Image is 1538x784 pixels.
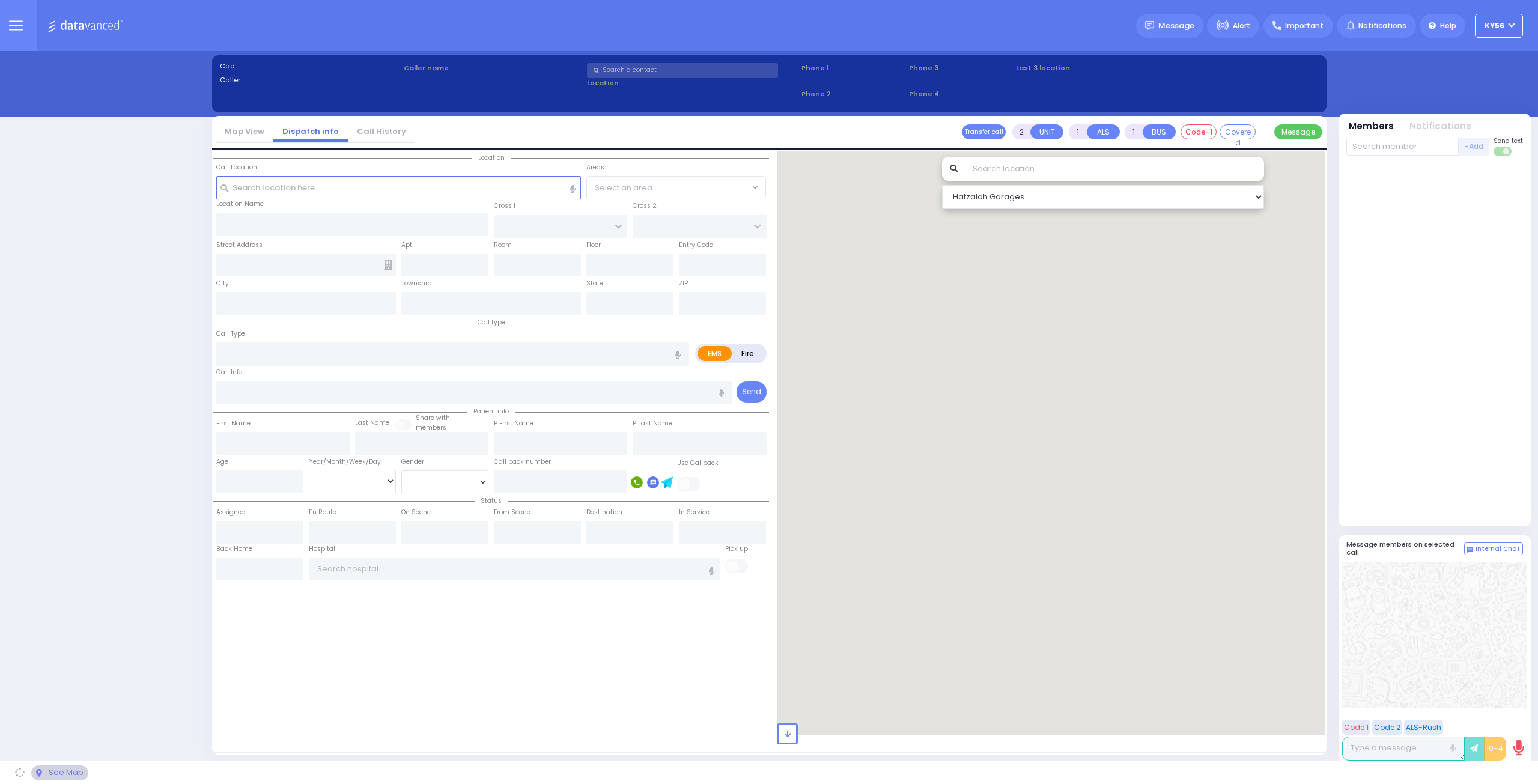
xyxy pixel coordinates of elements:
[309,508,336,517] label: En Route
[677,458,719,468] label: Use Callback
[216,368,242,377] label: Call Info
[731,346,765,361] label: Fire
[401,240,412,250] label: Apt
[909,89,1012,99] span: Phone 4
[216,457,228,467] label: Age
[47,18,127,33] img: Logo
[1143,124,1176,139] button: BUS
[633,419,672,428] label: P Last Name
[633,201,657,211] label: Cross 2
[1464,542,1523,556] button: Internal Chat
[309,558,720,580] input: Search hospital
[467,407,515,416] span: Patient info
[494,508,530,517] label: From Scene
[586,279,603,288] label: State
[309,457,396,467] div: Year/Month/Week/Day
[216,176,582,199] input: Search location here
[586,163,604,172] label: Areas
[494,457,551,467] label: Call back number
[1285,20,1324,31] span: Important
[1358,20,1406,31] span: Notifications
[384,260,392,270] span: Other building occupants
[1467,547,1473,553] img: comment-alt.png
[1485,20,1504,31] span: KY56
[348,126,415,137] a: Call History
[737,381,767,403] button: Send
[1274,124,1322,139] button: Message
[1233,20,1250,31] span: Alert
[1346,138,1459,156] input: Search member
[401,279,431,288] label: Township
[679,279,688,288] label: ZIP
[216,329,245,339] label: Call Type
[475,496,508,505] span: Status
[1475,14,1523,38] button: KY56
[355,418,389,428] label: Last Name
[698,346,732,361] label: EMS
[679,508,710,517] label: In Service
[1409,120,1471,133] button: Notifications
[1158,20,1194,32] span: Message
[216,126,273,137] a: Map View
[1404,720,1443,735] button: ALS-Rush
[416,413,450,422] small: Share with
[216,279,229,288] label: City
[404,63,583,73] label: Caller name
[1494,136,1523,145] span: Send text
[220,61,400,71] label: Cad:
[401,457,424,467] label: Gender
[909,63,1012,73] span: Phone 3
[216,544,252,554] label: Back Home
[31,765,88,780] div: See map
[1342,720,1370,735] button: Code 1
[595,182,652,194] span: Select an area
[587,63,778,78] input: Search a contact
[494,240,512,250] label: Room
[472,153,511,162] span: Location
[216,508,246,517] label: Assigned
[1349,120,1394,133] button: Members
[1145,21,1154,30] img: message.svg
[216,419,251,428] label: First Name
[309,544,335,554] label: Hospital
[220,75,400,85] label: Caller:
[801,63,905,73] span: Phone 1
[1346,541,1464,556] h5: Message members on selected call
[401,508,431,517] label: On Scene
[1030,124,1063,139] button: UNIT
[725,544,748,554] label: Pick up
[586,240,601,250] label: Floor
[472,318,511,327] span: Call type
[1494,145,1513,157] label: Turn off text
[801,89,905,99] span: Phone 2
[216,240,263,250] label: Street Address
[216,199,264,209] label: Location Name
[1181,124,1217,139] button: Code-1
[587,78,797,88] label: Location
[679,240,713,250] label: Entry Code
[494,419,533,428] label: P First Name
[1016,63,1167,73] label: Last 3 location
[1220,124,1256,139] button: Covered
[1440,20,1456,31] span: Help
[416,423,446,432] span: members
[1372,720,1402,735] button: Code 2
[586,508,622,517] label: Destination
[965,157,1265,181] input: Search location
[1087,124,1120,139] button: ALS
[494,201,515,211] label: Cross 1
[273,126,348,137] a: Dispatch info
[216,163,257,172] label: Call Location
[962,124,1006,139] button: Transfer call
[1476,545,1520,553] span: Internal Chat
